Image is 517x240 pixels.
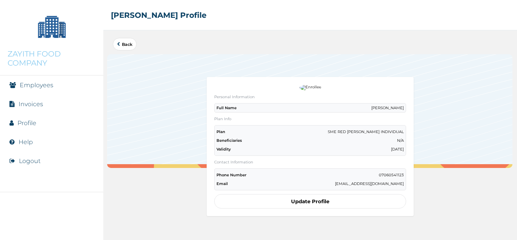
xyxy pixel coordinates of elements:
[299,85,321,91] img: Enrollee
[371,105,404,110] p: [PERSON_NAME]
[33,8,71,45] img: Company
[111,11,207,20] h2: [PERSON_NAME] Profile
[335,181,404,186] p: [EMAIL_ADDRESS][DOMAIN_NAME]
[216,138,242,143] p: Beneficiaries
[19,138,33,146] a: Help
[214,116,406,121] p: Plan Info
[216,147,231,152] p: Validity
[391,147,404,152] p: [DATE]
[216,173,246,177] p: Phone Number
[117,42,132,46] a: Back
[113,38,137,50] button: Back
[214,94,406,99] p: Personal Information
[20,82,53,89] a: Employees
[214,160,406,165] p: Contact Information
[216,181,228,186] p: Email
[8,221,96,232] img: RelianceHMO's Logo
[379,173,404,177] p: 07060541123
[216,105,237,110] p: Full Name
[17,119,36,127] a: Profile
[214,194,406,209] button: Update Profile
[19,100,43,108] a: Invoices
[19,157,40,165] button: Logout
[216,129,225,134] p: Plan
[397,138,404,143] p: N/A
[8,49,96,67] p: ZAYITH FOOD COMPANY
[328,129,404,134] p: SME RED [PERSON_NAME] INDIVIDUAL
